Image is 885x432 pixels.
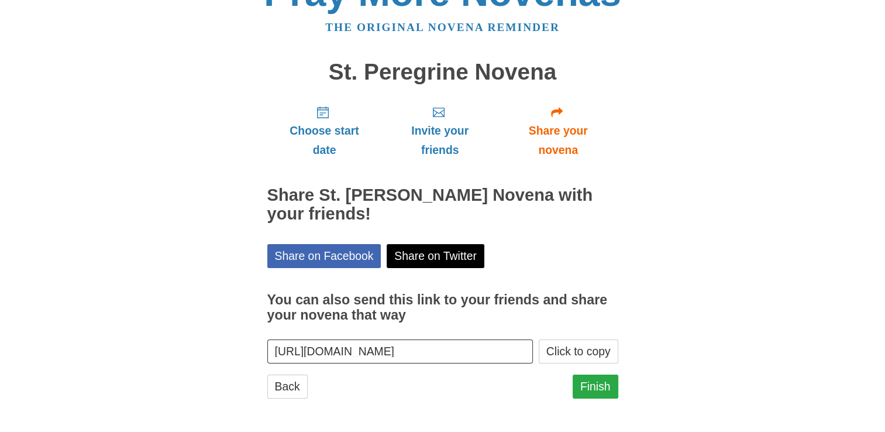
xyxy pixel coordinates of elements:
[573,375,618,399] a: Finish
[267,186,618,224] h2: Share St. [PERSON_NAME] Novena with your friends!
[387,244,484,268] a: Share on Twitter
[539,340,618,364] button: Click to copy
[381,96,498,166] a: Invite your friends
[267,60,618,85] h1: St. Peregrine Novena
[267,375,308,399] a: Back
[279,121,370,160] span: Choose start date
[267,293,618,323] h3: You can also send this link to your friends and share your novena that way
[393,121,486,160] span: Invite your friends
[325,21,560,33] a: The original novena reminder
[267,244,381,268] a: Share on Facebook
[510,121,607,160] span: Share your novena
[267,96,382,166] a: Choose start date
[498,96,618,166] a: Share your novena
